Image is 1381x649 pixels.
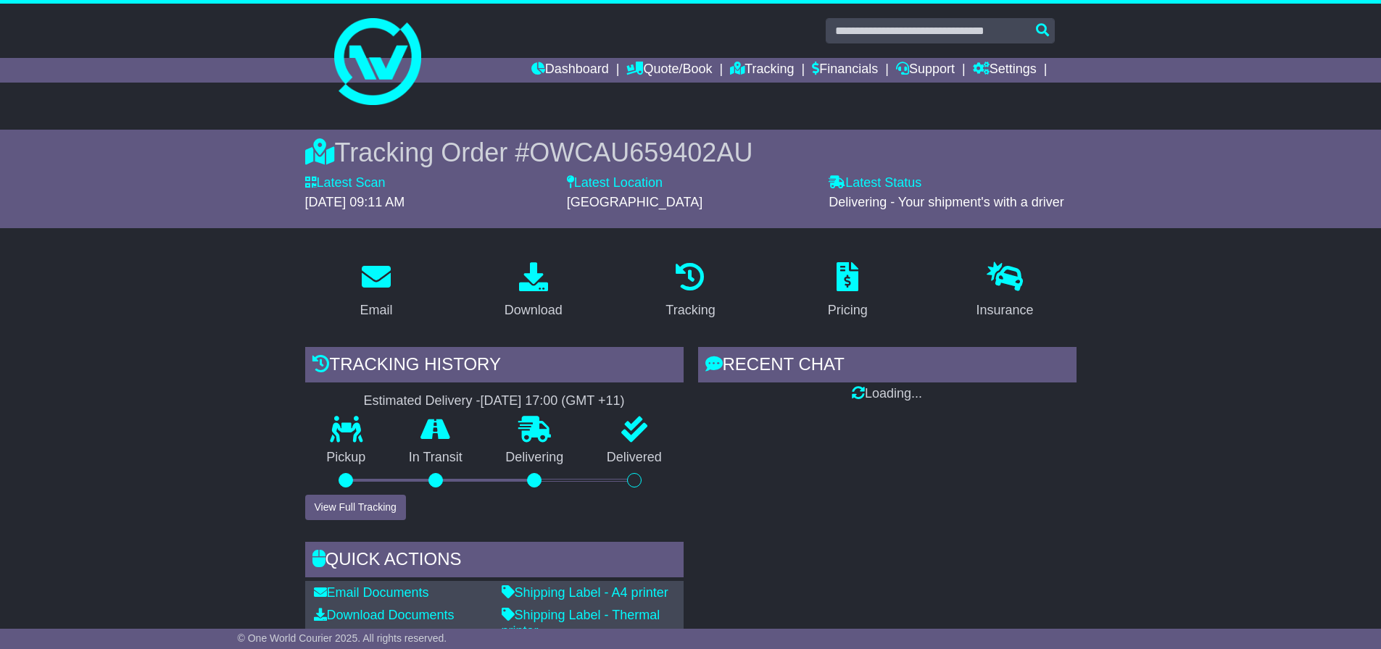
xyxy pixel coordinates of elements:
label: Latest Location [567,175,663,191]
a: Quote/Book [626,58,712,83]
div: Download [505,301,563,320]
p: Pickup [305,450,388,466]
span: © One World Courier 2025. All rights reserved. [238,632,447,644]
div: Pricing [828,301,868,320]
span: [GEOGRAPHIC_DATA] [567,195,702,209]
a: Tracking [730,58,794,83]
div: Estimated Delivery - [305,393,684,409]
p: In Transit [387,450,484,466]
p: Delivering [484,450,586,466]
a: Email [350,257,402,325]
div: Quick Actions [305,542,684,581]
span: [DATE] 09:11 AM [305,195,405,209]
a: Pricing [818,257,877,325]
a: Settings [973,58,1037,83]
a: Dashboard [531,58,609,83]
a: Insurance [967,257,1043,325]
div: [DATE] 17:00 (GMT +11) [481,393,625,409]
span: OWCAU659402AU [529,138,752,167]
div: Email [360,301,392,320]
a: Shipping Label - Thermal printer [502,608,660,638]
a: Shipping Label - A4 printer [502,585,668,600]
div: Tracking [665,301,715,320]
div: Tracking history [305,347,684,386]
div: RECENT CHAT [698,347,1077,386]
button: View Full Tracking [305,495,406,520]
a: Email Documents [314,585,429,600]
a: Tracking [656,257,724,325]
div: Loading... [698,386,1077,402]
div: Insurance [976,301,1034,320]
div: Tracking Order # [305,137,1077,168]
label: Latest Status [829,175,921,191]
label: Latest Scan [305,175,386,191]
p: Delivered [585,450,684,466]
a: Financials [812,58,878,83]
a: Download [495,257,572,325]
a: Download Documents [314,608,455,622]
span: Delivering - Your shipment's with a driver [829,195,1064,209]
a: Support [896,58,955,83]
